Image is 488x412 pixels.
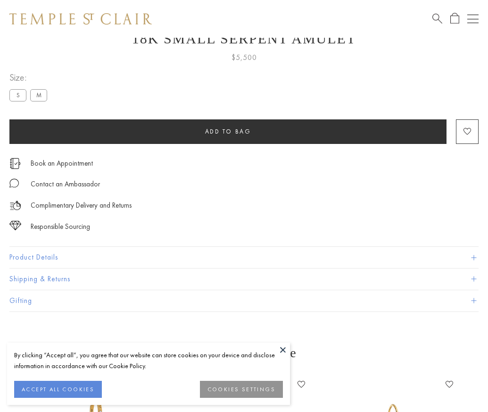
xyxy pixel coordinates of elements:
[205,127,251,135] span: Add to bag
[9,31,479,47] h1: 18K Small Serpent Amulet
[14,381,102,398] button: ACCEPT ALL COOKIES
[14,350,283,371] div: By clicking “Accept all”, you agree that our website can store cookies on your device and disclos...
[432,13,442,25] a: Search
[31,200,132,211] p: Complimentary Delivery and Returns
[31,158,93,168] a: Book an Appointment
[9,200,21,211] img: icon_delivery.svg
[9,70,51,85] span: Size:
[31,178,100,190] div: Contact an Ambassador
[9,247,479,268] button: Product Details
[9,178,19,188] img: MessageIcon-01_2.svg
[200,381,283,398] button: COOKIES SETTINGS
[30,89,47,101] label: M
[450,13,459,25] a: Open Shopping Bag
[9,13,152,25] img: Temple St. Clair
[9,221,21,230] img: icon_sourcing.svg
[9,158,21,169] img: icon_appointment.svg
[9,290,479,311] button: Gifting
[9,89,26,101] label: S
[9,119,447,144] button: Add to bag
[467,13,479,25] button: Open navigation
[232,51,257,64] span: $5,500
[31,221,90,233] div: Responsible Sourcing
[9,269,479,290] button: Shipping & Returns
